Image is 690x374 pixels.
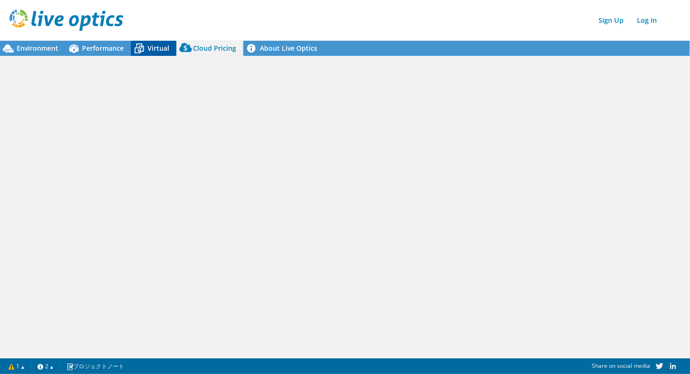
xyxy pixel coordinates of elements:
a: 2 [31,360,60,372]
img: live_optics_svg.svg [9,9,123,31]
span: Virtual [147,44,169,53]
a: Sign Up [594,13,628,27]
span: Share on social media [592,362,650,370]
a: 1 [2,360,31,372]
a: About Live Optics [243,41,324,56]
span: Cloud Pricing [193,44,236,53]
span: Performance [82,44,124,53]
a: プロジェクトノート [60,360,131,372]
a: Log In [632,13,662,27]
span: Environment [17,44,58,53]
